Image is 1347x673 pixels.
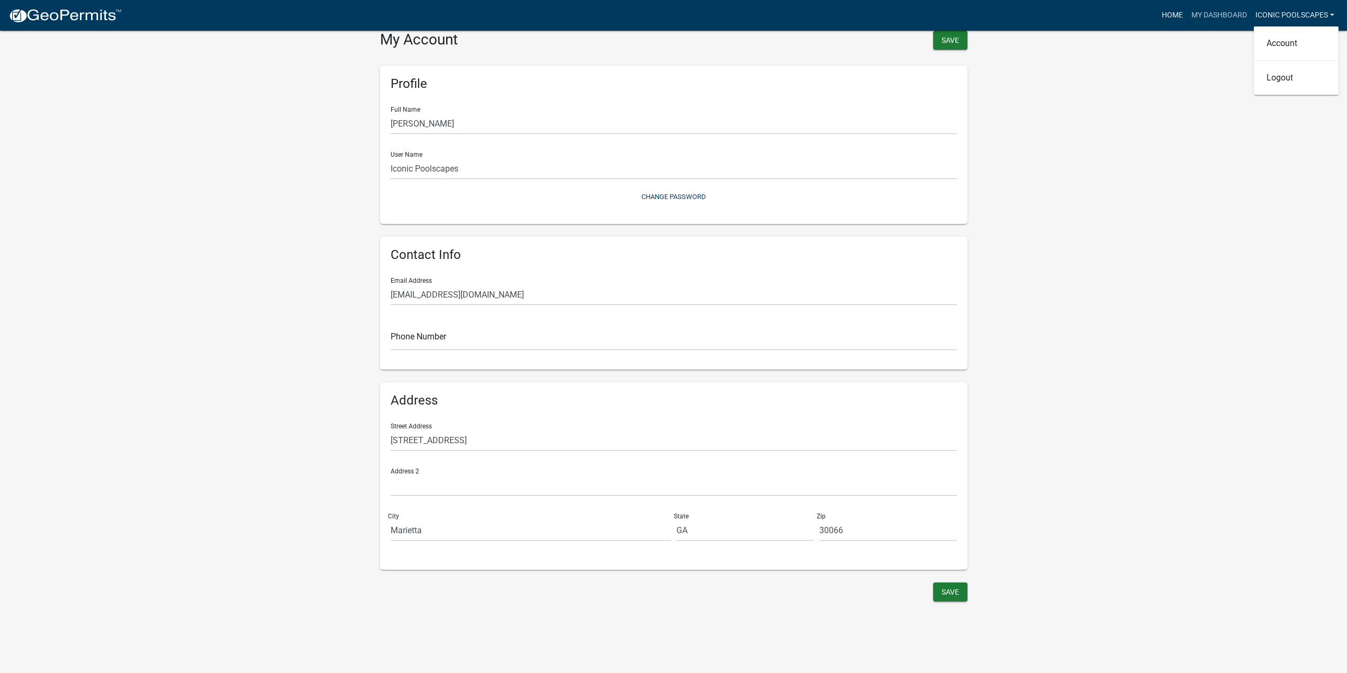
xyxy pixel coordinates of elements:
[1187,5,1251,25] a: My Dashboard
[380,31,666,49] h3: My Account
[1251,5,1339,25] a: Iconic Poolscapes
[391,76,957,92] h6: Profile
[1254,31,1339,56] a: Account
[1254,65,1339,91] a: Logout
[1254,26,1339,95] div: Iconic Poolscapes
[391,247,957,263] h6: Contact Info
[933,582,968,602] button: Save
[391,188,957,205] button: Change Password
[1158,5,1187,25] a: Home
[933,31,968,50] button: Save
[391,393,957,408] h6: Address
